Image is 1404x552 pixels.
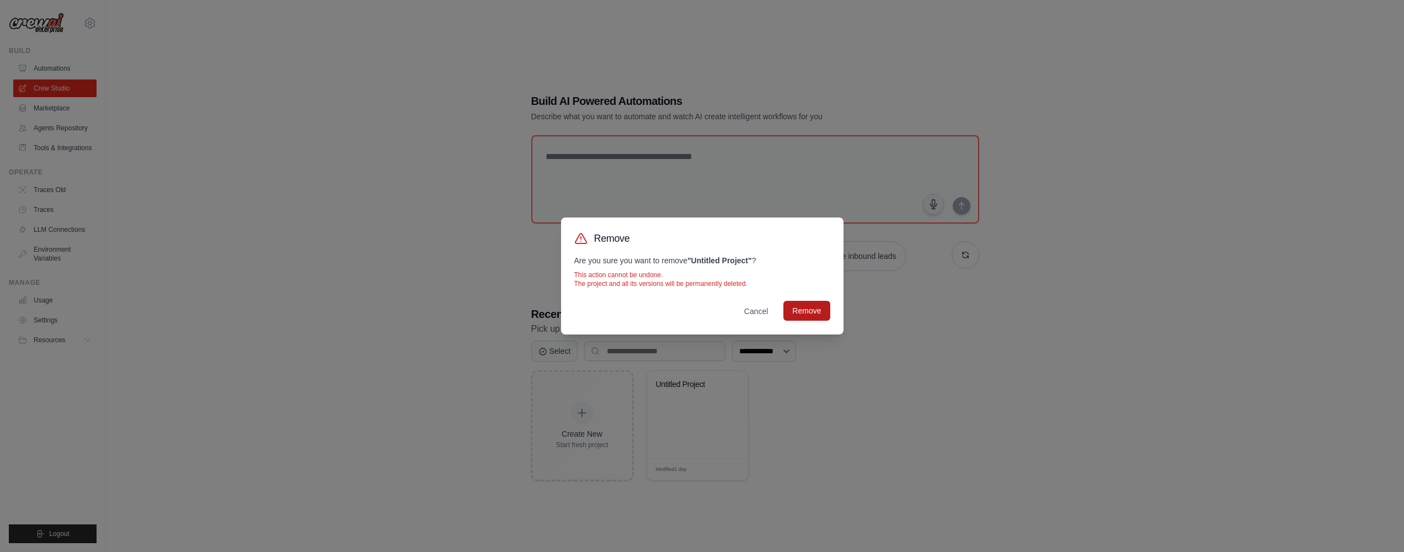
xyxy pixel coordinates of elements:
[594,231,630,246] h3: Remove
[574,270,830,279] p: This action cannot be undone.
[574,255,830,266] p: Are you sure you want to remove ?
[783,301,830,321] button: Remove
[574,279,830,288] p: The project and all its versions will be permanently deleted.
[735,301,777,321] button: Cancel
[687,256,752,265] strong: " Untitled Project "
